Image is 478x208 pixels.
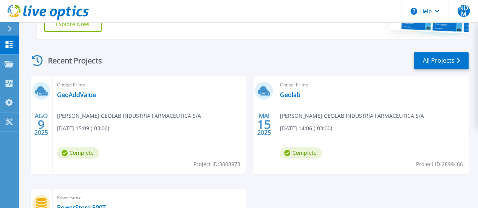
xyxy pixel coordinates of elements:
span: Optical Prime [280,81,464,89]
div: MAI 2025 [257,111,271,138]
div: AGO 2025 [34,111,48,138]
span: 15 [257,121,271,128]
a: GeoAddValue [57,91,96,99]
span: Complete [57,147,99,159]
span: [DATE] 14:06 (-03:00) [280,124,332,133]
span: [PERSON_NAME] , GEOLAB INDUSTRIA FARMACEUTICA S/A [280,112,424,120]
span: Optical Prime [57,81,241,89]
span: Complete [280,147,322,159]
span: [PERSON_NAME] , GEOLAB INDUSTRIA FARMACEUTICA S/A [57,112,201,120]
span: PowerStore [57,194,241,202]
span: Project ID: 2899466 [416,160,463,168]
span: 9 [38,121,45,128]
span: [DATE] 15:09 (-03:00) [57,124,109,133]
span: Project ID: 3008973 [193,160,240,168]
a: Geolab [280,91,300,99]
a: Explore Now! [44,17,102,32]
span: NDM [458,5,470,17]
div: Recent Projects [29,51,112,70]
a: All Projects [414,52,469,69]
